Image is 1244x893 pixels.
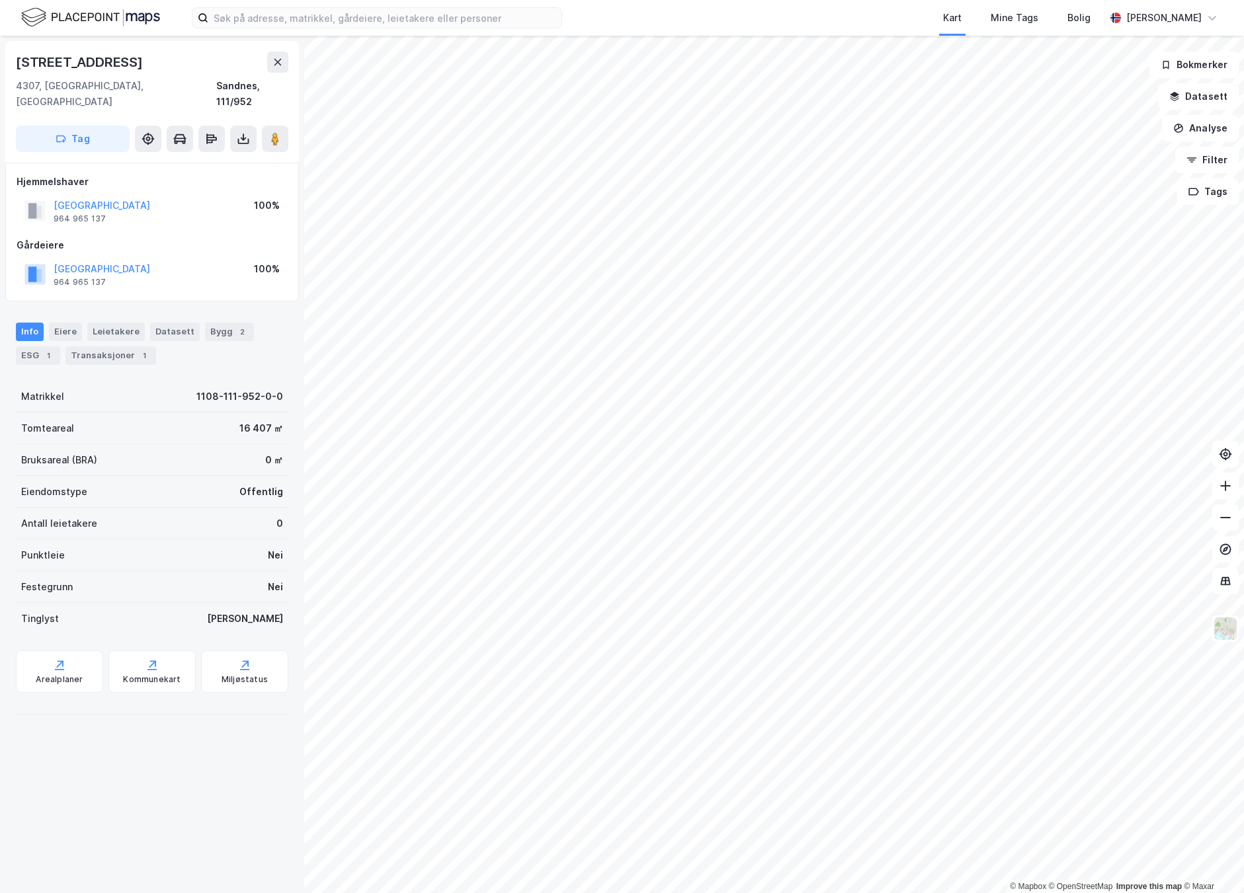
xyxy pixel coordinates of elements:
[1178,830,1244,893] div: Kontrollprogram for chat
[1162,115,1239,141] button: Analyse
[1010,882,1046,891] a: Mapbox
[1158,83,1239,110] button: Datasett
[21,6,160,29] img: logo.f888ab2527a4732fd821a326f86c7f29.svg
[21,484,87,500] div: Eiendomstype
[268,547,283,563] div: Nei
[1126,10,1202,26] div: [PERSON_NAME]
[943,10,962,26] div: Kart
[123,674,181,685] div: Kommunekart
[21,547,65,563] div: Punktleie
[21,516,97,531] div: Antall leietakere
[17,174,288,190] div: Hjemmelshaver
[222,674,268,685] div: Miljøstatus
[196,389,283,405] div: 1108-111-952-0-0
[276,516,283,531] div: 0
[208,8,561,28] input: Søk på adresse, matrikkel, gårdeiere, leietakere eller personer
[1116,882,1182,891] a: Improve this map
[17,237,288,253] div: Gårdeiere
[138,349,151,362] div: 1
[16,78,216,110] div: 4307, [GEOGRAPHIC_DATA], [GEOGRAPHIC_DATA]
[1178,830,1244,893] iframe: Chat Widget
[87,323,145,341] div: Leietakere
[49,323,82,341] div: Eiere
[1149,52,1239,78] button: Bokmerker
[207,611,283,627] div: [PERSON_NAME]
[265,452,283,468] div: 0 ㎡
[239,484,283,500] div: Offentlig
[54,214,106,224] div: 964 965 137
[235,325,249,338] div: 2
[54,277,106,288] div: 964 965 137
[16,126,130,152] button: Tag
[1177,178,1239,205] button: Tags
[21,611,59,627] div: Tinglyst
[16,52,145,73] div: [STREET_ADDRESS]
[65,346,156,365] div: Transaksjoner
[150,323,200,341] div: Datasett
[1175,147,1239,173] button: Filter
[21,389,64,405] div: Matrikkel
[991,10,1038,26] div: Mine Tags
[1213,616,1238,641] img: Z
[36,674,83,685] div: Arealplaner
[216,78,288,110] div: Sandnes, 111/952
[254,261,280,277] div: 100%
[16,323,44,341] div: Info
[254,198,280,214] div: 100%
[21,452,97,468] div: Bruksareal (BRA)
[16,346,60,365] div: ESG
[42,349,55,362] div: 1
[1049,882,1113,891] a: OpenStreetMap
[21,420,74,436] div: Tomteareal
[205,323,254,341] div: Bygg
[21,579,73,595] div: Festegrunn
[239,420,283,436] div: 16 407 ㎡
[268,579,283,595] div: Nei
[1067,10,1091,26] div: Bolig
